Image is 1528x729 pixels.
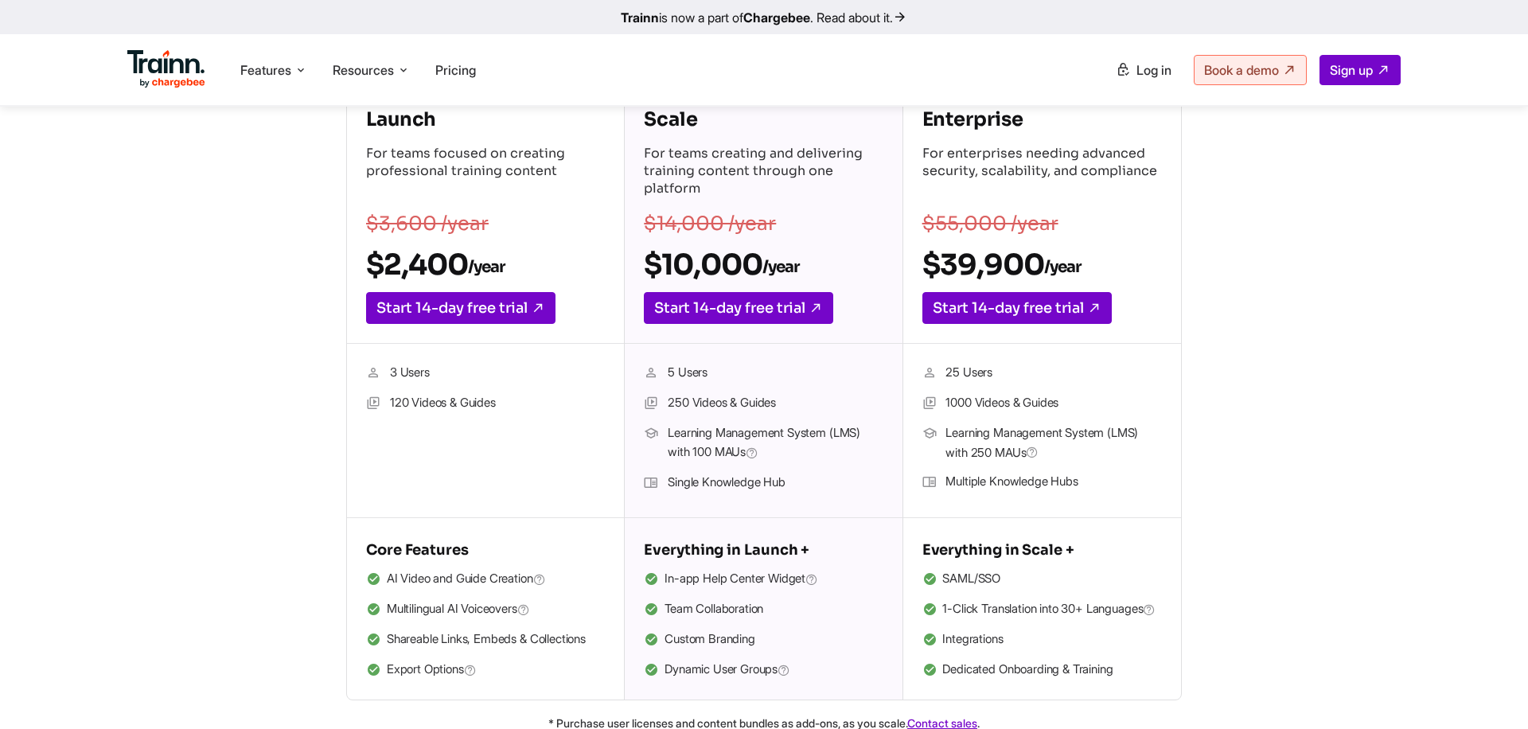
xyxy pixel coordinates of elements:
sub: /year [1044,257,1081,277]
h4: Launch [366,107,605,132]
h2: $39,900 [922,247,1162,283]
li: Custom Branding [644,630,883,650]
b: Trainn [621,10,659,25]
li: Team Collaboration [644,599,883,620]
span: Multilingual AI Voiceovers [387,599,530,620]
li: SAML/SSO [922,569,1162,590]
s: $14,000 /year [644,212,776,236]
li: 5 Users [644,363,883,384]
a: Start 14-day free trial [922,292,1112,324]
p: For enterprises needing advanced security, scalability, and compliance [922,145,1162,201]
s: $55,000 /year [922,212,1058,236]
span: Log in [1136,62,1171,78]
h5: Everything in Scale + [922,537,1162,563]
span: Sign up [1330,62,1373,78]
a: Pricing [435,62,476,78]
li: 250 Videos & Guides [644,393,883,414]
a: Sign up [1319,55,1401,85]
iframe: Chat Widget [1448,653,1528,729]
span: Learning Management System (LMS) with 250 MAUs [945,423,1161,462]
sub: /year [468,257,505,277]
h2: $2,400 [366,247,605,283]
p: For teams creating and delivering training content through one platform [644,145,883,201]
li: Multiple Knowledge Hubs [922,472,1162,493]
span: Export Options [387,660,477,680]
h4: Scale [644,107,883,132]
li: Shareable Links, Embeds & Collections [366,630,605,650]
sub: /year [762,257,799,277]
img: Trainn Logo [127,50,205,88]
a: Start 14-day free trial [366,292,555,324]
h2: $10,000 [644,247,883,283]
h5: Everything in Launch + [644,537,883,563]
li: Integrations [922,630,1162,650]
span: Book a demo [1204,62,1279,78]
s: $3,600 /year [366,212,489,236]
span: Features [240,61,291,79]
b: Chargebee [743,10,810,25]
li: 120 Videos & Guides [366,393,605,414]
a: Book a demo [1194,55,1307,85]
span: Resources [333,61,394,79]
span: In-app Help Center Widget [665,569,818,590]
h5: Core Features [366,537,605,563]
span: Learning Management System (LMS) with 100 MAUs [668,423,883,463]
a: Start 14-day free trial [644,292,833,324]
span: 1-Click Translation into 30+ Languages [942,599,1156,620]
li: Dedicated Onboarding & Training [922,660,1162,680]
p: For teams focused on creating professional training content [366,145,605,201]
li: 3 Users [366,363,605,384]
span: AI Video and Guide Creation [387,569,546,590]
a: Log in [1106,56,1181,84]
span: Dynamic User Groups [665,660,790,680]
li: Single Knowledge Hub [644,473,883,493]
li: 1000 Videos & Guides [922,393,1162,414]
li: 25 Users [922,363,1162,384]
h4: Enterprise [922,107,1162,132]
